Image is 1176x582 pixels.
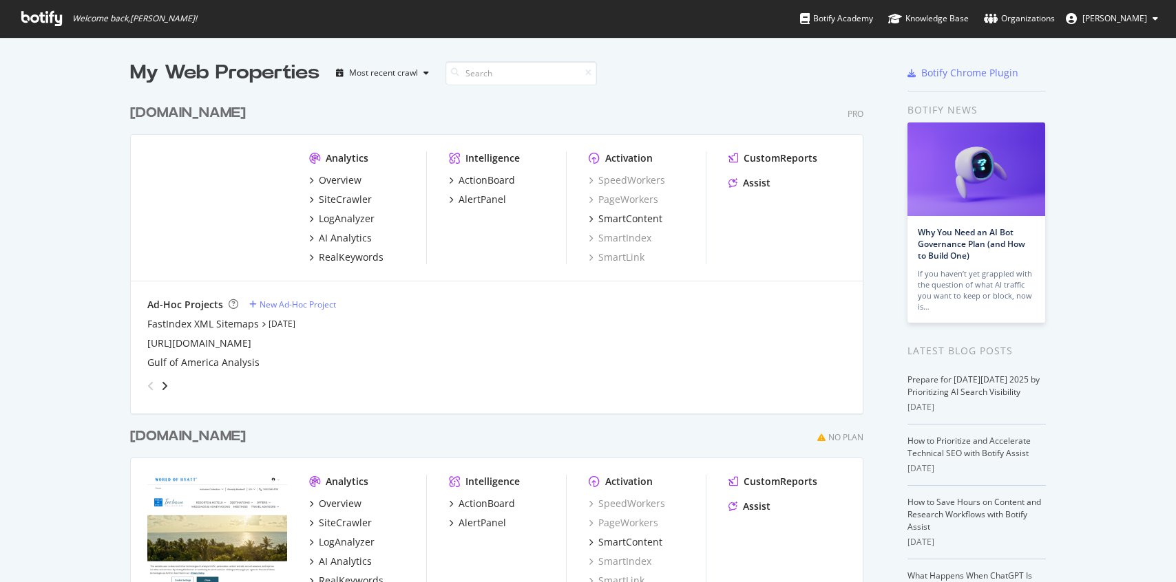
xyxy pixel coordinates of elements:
[589,516,658,530] a: PageWorkers
[260,299,336,310] div: New Ad-Hoc Project
[147,317,259,331] a: FastIndex XML Sitemaps
[589,173,665,187] a: SpeedWorkers
[907,496,1041,532] a: How to Save Hours on Content and Research Workflows with Botify Assist
[907,462,1046,475] div: [DATE]
[598,212,662,226] div: SmartContent
[130,103,246,123] div: [DOMAIN_NAME]
[326,151,368,165] div: Analytics
[907,536,1046,548] div: [DATE]
[445,61,597,85] input: Search
[72,13,197,24] span: Welcome back, [PERSON_NAME] !
[984,12,1055,25] div: Organizations
[888,12,969,25] div: Knowledge Base
[160,379,169,393] div: angle-right
[907,435,1031,459] a: How to Prioritize and Accelerate Technical SEO with Botify Assist
[728,499,770,513] a: Assist
[319,250,384,264] div: RealKeywords
[309,173,361,187] a: Overview
[459,516,506,530] div: AlertPanel
[589,231,651,245] a: SmartIndex
[1082,12,1147,24] span: Alanna Jennings
[319,193,372,206] div: SiteCrawler
[800,12,873,25] div: Botify Academy
[449,497,515,510] a: ActionBoard
[907,374,1040,398] a: Prepare for [DATE][DATE] 2025 by Prioritizing AI Search Visibility
[743,499,770,513] div: Assist
[309,554,372,568] a: AI Analytics
[147,298,223,312] div: Ad-Hoc Projects
[269,318,295,330] a: [DATE]
[907,401,1046,413] div: [DATE]
[319,212,375,226] div: LogAnalyzer
[589,535,662,549] a: SmartContent
[743,176,770,190] div: Assist
[918,226,1025,261] a: Why You Need an AI Bot Governance Plan (and How to Build One)
[147,356,260,369] a: Gulf of America Analysis
[459,173,515,187] div: ActionBoard
[130,427,251,446] a: [DOMAIN_NAME]
[728,176,770,190] a: Assist
[326,475,368,488] div: Analytics
[744,151,817,165] div: CustomReports
[589,497,665,510] a: SpeedWorkers
[918,268,1035,312] div: If you haven’t yet grappled with the question of what AI traffic you want to keep or block, now is…
[589,250,644,264] a: SmartLink
[449,516,506,530] a: AlertPanel
[907,103,1046,118] div: Botify news
[459,193,506,206] div: AlertPanel
[147,151,287,263] img: hyatt.com
[449,193,506,206] a: AlertPanel
[319,516,372,530] div: SiteCrawler
[907,122,1045,216] img: Why You Need an AI Bot Governance Plan (and How to Build One)
[728,151,817,165] a: CustomReports
[319,231,372,245] div: AI Analytics
[465,151,520,165] div: Intelligence
[309,250,384,264] a: RealKeywords
[319,554,372,568] div: AI Analytics
[309,231,372,245] a: AI Analytics
[309,516,372,530] a: SiteCrawler
[744,475,817,488] div: CustomReports
[907,66,1018,80] a: Botify Chrome Plugin
[589,212,662,226] a: SmartContent
[728,475,817,488] a: CustomReports
[848,108,863,120] div: Pro
[349,69,418,77] div: Most recent crawl
[605,151,653,165] div: Activation
[309,535,375,549] a: LogAnalyzer
[130,427,246,446] div: [DOMAIN_NAME]
[309,497,361,510] a: Overview
[459,497,515,510] div: ActionBoard
[465,475,520,488] div: Intelligence
[249,299,336,310] a: New Ad-Hoc Project
[598,535,662,549] div: SmartContent
[319,535,375,549] div: LogAnalyzer
[907,343,1046,358] div: Latest Blog Posts
[589,554,651,568] a: SmartIndex
[589,193,658,206] a: PageWorkers
[319,497,361,510] div: Overview
[605,475,653,488] div: Activation
[449,173,515,187] a: ActionBoard
[921,66,1018,80] div: Botify Chrome Plugin
[330,62,434,84] button: Most recent crawl
[828,431,863,443] div: No Plan
[309,193,372,206] a: SiteCrawler
[319,173,361,187] div: Overview
[142,375,160,397] div: angle-left
[130,103,251,123] a: [DOMAIN_NAME]
[130,59,319,87] div: My Web Properties
[309,212,375,226] a: LogAnalyzer
[147,336,251,350] a: [URL][DOMAIN_NAME]
[1055,8,1169,30] button: [PERSON_NAME]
